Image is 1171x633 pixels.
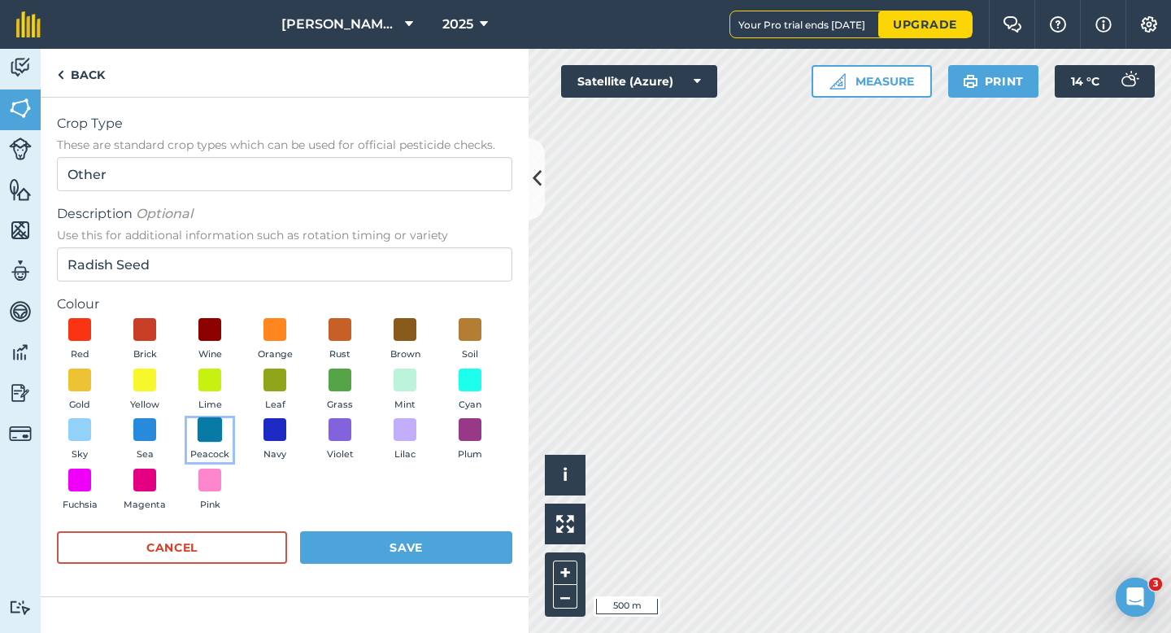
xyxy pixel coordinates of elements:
[187,369,233,413] button: Lime
[317,418,363,462] button: Violet
[71,347,89,362] span: Red
[130,398,159,413] span: Yellow
[57,227,512,243] span: Use this for additional information such as rotation timing or variety
[187,318,233,362] button: Wine
[9,96,32,120] img: svg+xml;base64,PHN2ZyB4bWxucz0iaHR0cDovL3d3dy53My5vcmcvMjAwMC9zdmciIHdpZHRoPSI1NiIgaGVpZ2h0PSI2MC...
[281,15,398,34] span: [PERSON_NAME] & Sons
[394,447,416,462] span: Lilac
[1139,16,1159,33] img: A cog icon
[9,218,32,242] img: svg+xml;base64,PHN2ZyB4bWxucz0iaHR0cDovL3d3dy53My5vcmcvMjAwMC9zdmciIHdpZHRoPSI1NiIgaGVpZ2h0PSI2MC...
[9,177,32,202] img: svg+xml;base64,PHN2ZyB4bWxucz0iaHR0cDovL3d3dy53My5vcmcvMjAwMC9zdmciIHdpZHRoPSI1NiIgaGVpZ2h0PSI2MC...
[9,299,32,324] img: svg+xml;base64,PD94bWwgdmVyc2lvbj0iMS4wIiBlbmNvZGluZz0idXRmLTgiPz4KPCEtLSBHZW5lcmF0b3I6IEFkb2JlIE...
[72,447,88,462] span: Sky
[327,447,354,462] span: Violet
[57,137,512,153] span: These are standard crop types which can be used for official pesticide checks.
[57,157,512,191] input: Start typing to search for crop type
[9,55,32,80] img: svg+xml;base64,PD94bWwgdmVyc2lvbj0iMS4wIiBlbmNvZGluZz0idXRmLTgiPz4KPCEtLSBHZW5lcmF0b3I6IEFkb2JlIE...
[327,398,353,413] span: Grass
[265,398,285,413] span: Leaf
[263,447,286,462] span: Navy
[200,498,220,513] span: Pink
[198,398,222,413] span: Lime
[553,561,577,585] button: +
[553,585,577,609] button: –
[948,65,1039,98] button: Print
[329,347,350,362] span: Rust
[462,347,478,362] span: Soil
[9,259,32,283] img: svg+xml;base64,PD94bWwgdmVyc2lvbj0iMS4wIiBlbmNvZGluZz0idXRmLTgiPz4KPCEtLSBHZW5lcmF0b3I6IEFkb2JlIE...
[63,498,98,513] span: Fuchsia
[459,398,481,413] span: Cyan
[57,418,102,462] button: Sky
[252,318,298,362] button: Orange
[1003,16,1022,33] img: Two speech bubbles overlapping with the left bubble in the forefront
[447,418,493,462] button: Plum
[252,418,298,462] button: Navy
[57,369,102,413] button: Gold
[545,455,585,495] button: i
[382,418,428,462] button: Lilac
[1048,16,1068,33] img: A question mark icon
[57,114,512,133] span: Crop Type
[122,418,168,462] button: Sea
[9,600,32,615] img: svg+xml;base64,PD94bWwgdmVyc2lvbj0iMS4wIiBlbmNvZGluZz0idXRmLTgiPz4KPCEtLSBHZW5lcmF0b3I6IEFkb2JlIE...
[16,11,41,37] img: fieldmargin Logo
[187,418,233,462] button: Peacock
[122,469,168,513] button: Magenta
[382,369,428,413] button: Mint
[57,295,512,314] label: Colour
[187,469,233,513] button: Pink
[252,369,298,413] button: Leaf
[317,318,363,362] button: Rust
[963,72,978,91] img: svg+xml;base64,PHN2ZyB4bWxucz0iaHR0cDovL3d3dy53My5vcmcvMjAwMC9zdmciIHdpZHRoPSIxOSIgaGVpZ2h0PSIyNC...
[1149,578,1162,591] span: 3
[1055,65,1155,98] button: 14 °C
[1095,15,1112,34] img: svg+xml;base64,PHN2ZyB4bWxucz0iaHR0cDovL3d3dy53My5vcmcvMjAwMC9zdmciIHdpZHRoPSIxNyIgaGVpZ2h0PSIxNy...
[41,49,121,97] a: Back
[1116,578,1155,617] iframe: Intercom live chat
[556,515,574,533] img: Four arrows, one pointing top left, one top right, one bottom right and the last bottom left
[137,447,154,462] span: Sea
[69,398,90,413] span: Gold
[198,347,222,362] span: Wine
[1112,65,1145,98] img: svg+xml;base64,PD94bWwgdmVyc2lvbj0iMS4wIiBlbmNvZGluZz0idXRmLTgiPz4KPCEtLSBHZW5lcmF0b3I6IEFkb2JlIE...
[878,11,972,37] a: Upgrade
[447,318,493,362] button: Soil
[458,447,482,462] span: Plum
[447,369,493,413] button: Cyan
[9,138,32,160] img: svg+xml;base64,PD94bWwgdmVyc2lvbj0iMS4wIiBlbmNvZGluZz0idXRmLTgiPz4KPCEtLSBHZW5lcmF0b3I6IEFkb2JlIE...
[136,206,193,221] em: Optional
[394,398,416,413] span: Mint
[57,469,102,513] button: Fuchsia
[9,422,32,445] img: svg+xml;base64,PD94bWwgdmVyc2lvbj0iMS4wIiBlbmNvZGluZz0idXRmLTgiPz4KPCEtLSBHZW5lcmF0b3I6IEFkb2JlIE...
[442,15,473,34] span: 2025
[829,73,846,89] img: Ruler icon
[124,498,166,513] span: Magenta
[9,381,32,405] img: svg+xml;base64,PD94bWwgdmVyc2lvbj0iMS4wIiBlbmNvZGluZz0idXRmLTgiPz4KPCEtLSBHZW5lcmF0b3I6IEFkb2JlIE...
[57,65,64,85] img: svg+xml;base64,PHN2ZyB4bWxucz0iaHR0cDovL3d3dy53My5vcmcvMjAwMC9zdmciIHdpZHRoPSI5IiBoZWlnaHQ9IjI0Ii...
[190,447,229,462] span: Peacock
[1071,65,1099,98] span: 14 ° C
[317,369,363,413] button: Grass
[390,347,420,362] span: Brown
[561,65,717,98] button: Satellite (Azure)
[300,531,512,564] button: Save
[57,531,287,564] button: Cancel
[738,19,878,31] span: Your Pro trial ends [DATE]
[57,204,512,224] span: Description
[57,318,102,362] button: Red
[9,340,32,365] img: svg+xml;base64,PD94bWwgdmVyc2lvbj0iMS4wIiBlbmNvZGluZz0idXRmLTgiPz4KPCEtLSBHZW5lcmF0b3I6IEFkb2JlIE...
[258,347,293,362] span: Orange
[133,347,157,362] span: Brick
[382,318,428,362] button: Brown
[563,465,568,485] span: i
[122,369,168,413] button: Yellow
[812,65,932,98] button: Measure
[122,318,168,362] button: Brick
